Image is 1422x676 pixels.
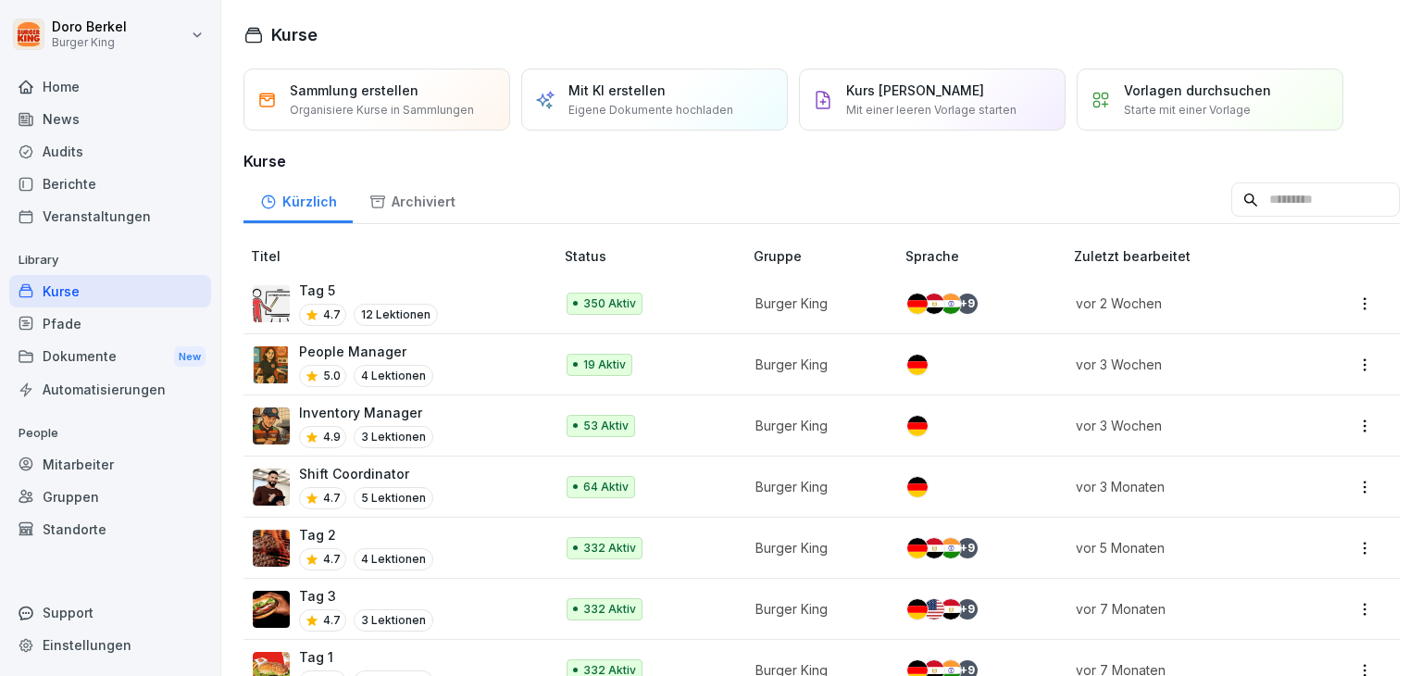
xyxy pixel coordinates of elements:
[323,307,341,323] p: 4.7
[755,355,876,374] p: Burger King
[299,281,438,300] p: Tag 5
[253,285,290,322] img: vy1vuzxsdwx3e5y1d1ft51l0.png
[323,490,341,507] p: 4.7
[957,294,978,314] div: + 9
[253,346,290,383] img: xc3x9m9uz5qfs93t7kmvoxs4.png
[1124,81,1271,100] p: Vorlagen durchsuchen
[9,340,211,374] a: DokumenteNew
[941,294,961,314] img: in.svg
[9,513,211,545] div: Standorte
[323,429,341,445] p: 4.9
[9,70,211,103] a: Home
[583,357,626,373] p: 19 Aktiv
[905,246,1066,266] p: Sprache
[323,551,341,568] p: 4.7
[9,245,211,275] p: Library
[1076,355,1294,374] p: vor 3 Wochen
[755,416,876,435] p: Burger King
[9,200,211,232] a: Veranstaltungen
[9,168,211,200] a: Berichte
[957,538,978,558] div: + 9
[290,102,474,119] p: Organisiere Kurse in Sammlungen
[9,103,211,135] a: News
[1124,102,1251,119] p: Starte mit einer Vorlage
[243,176,353,223] a: Kürzlich
[323,612,341,629] p: 4.7
[299,403,433,422] p: Inventory Manager
[9,629,211,661] a: Einstellungen
[907,294,928,314] img: de.svg
[907,416,928,436] img: de.svg
[568,102,733,119] p: Eigene Dokumente hochladen
[299,586,433,606] p: Tag 3
[9,419,211,448] p: People
[755,599,876,619] p: Burger King
[353,176,471,223] a: Archiviert
[1076,416,1294,435] p: vor 3 Wochen
[271,22,318,47] h1: Kurse
[9,448,211,481] a: Mitarbeiter
[755,294,876,313] p: Burger King
[907,355,928,375] img: de.svg
[174,346,206,368] div: New
[568,81,666,100] p: Mit KI erstellen
[9,596,211,629] div: Support
[299,525,433,545] p: Tag 2
[299,342,433,361] p: People Manager
[1076,477,1294,496] p: vor 3 Monaten
[1076,538,1294,557] p: vor 5 Monaten
[299,647,433,667] p: Tag 1
[243,150,1400,172] h3: Kurse
[354,426,433,448] p: 3 Lektionen
[9,373,211,406] a: Automatisierungen
[907,599,928,620] img: de.svg
[323,368,341,384] p: 5.0
[290,81,418,100] p: Sammlung erstellen
[354,609,433,632] p: 3 Lektionen
[251,246,557,266] p: Titel
[755,538,876,557] p: Burger King
[846,81,984,100] p: Kurs [PERSON_NAME]
[354,304,438,326] p: 12 Lektionen
[924,294,944,314] img: eg.svg
[755,477,876,496] p: Burger King
[907,538,928,558] img: de.svg
[957,599,978,620] div: + 9
[1074,246,1316,266] p: Zuletzt bearbeitet
[354,487,433,509] p: 5 Lektionen
[253,530,290,567] img: hzkj8u8nkg09zk50ub0d0otk.png
[354,365,433,387] p: 4 Lektionen
[9,307,211,340] div: Pfade
[1076,294,1294,313] p: vor 2 Wochen
[924,538,944,558] img: eg.svg
[9,135,211,168] a: Audits
[924,599,944,620] img: us.svg
[941,538,961,558] img: in.svg
[354,548,433,570] p: 4 Lektionen
[299,464,433,483] p: Shift Coordinator
[253,591,290,628] img: cq6tslmxu1pybroki4wxmcwi.png
[52,19,127,35] p: Doro Berkel
[253,469,290,506] img: q4kvd0p412g56irxfxn6tm8s.png
[907,477,928,497] img: de.svg
[583,418,629,434] p: 53 Aktiv
[754,246,898,266] p: Gruppe
[583,601,636,618] p: 332 Aktiv
[583,540,636,557] p: 332 Aktiv
[9,275,211,307] a: Kurse
[253,407,290,444] img: o1h5p6rcnzw0lu1jns37xjxx.png
[565,246,746,266] p: Status
[9,481,211,513] a: Gruppen
[941,599,961,620] img: eg.svg
[846,102,1017,119] p: Mit einer leeren Vorlage starten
